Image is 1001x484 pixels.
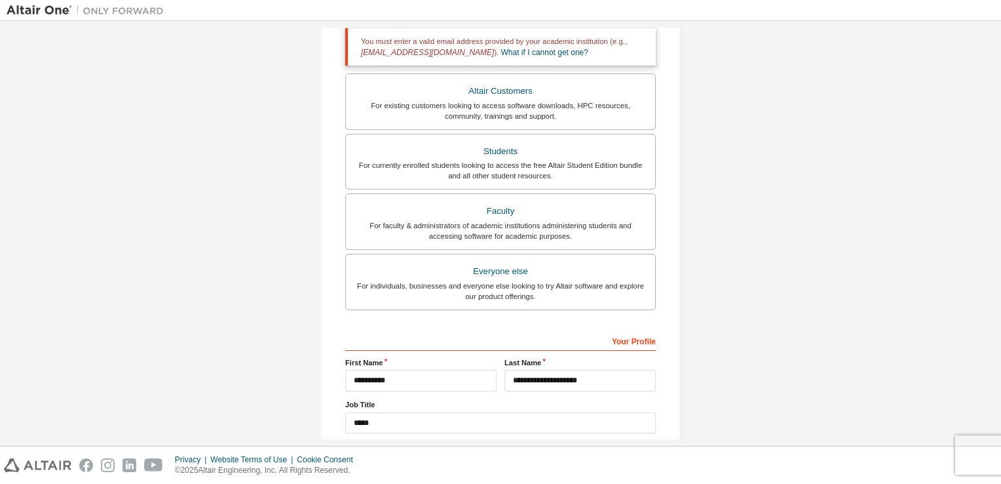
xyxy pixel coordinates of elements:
[354,160,647,181] div: For currently enrolled students looking to access the free Altair Student Edition bundle and all ...
[354,281,647,302] div: For individuals, businesses and everyone else looking to try Altair software and explore our prod...
[354,142,647,161] div: Students
[504,357,656,368] label: Last Name
[345,399,656,410] label: Job Title
[79,458,93,472] img: facebook.svg
[354,100,647,121] div: For existing customers looking to access software downloads, HPC resources, community, trainings ...
[354,220,647,241] div: For faculty & administrators of academic institutions administering students and accessing softwa...
[175,454,210,465] div: Privacy
[361,48,494,57] span: [EMAIL_ADDRESS][DOMAIN_NAME]
[345,357,497,368] label: First Name
[345,330,656,351] div: Your Profile
[4,458,71,472] img: altair_logo.svg
[345,28,656,66] div: You must enter a valid email address provided by your academic institution (e.g., ).
[354,82,647,100] div: Altair Customers
[144,458,163,472] img: youtube.svg
[7,4,170,17] img: Altair One
[101,458,115,472] img: instagram.svg
[354,262,647,281] div: Everyone else
[501,48,588,57] a: What if I cannot get one?
[123,458,136,472] img: linkedin.svg
[210,454,297,465] div: Website Terms of Use
[354,202,647,220] div: Faculty
[175,465,361,476] p: © 2025 Altair Engineering, Inc. All Rights Reserved.
[297,454,360,465] div: Cookie Consent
